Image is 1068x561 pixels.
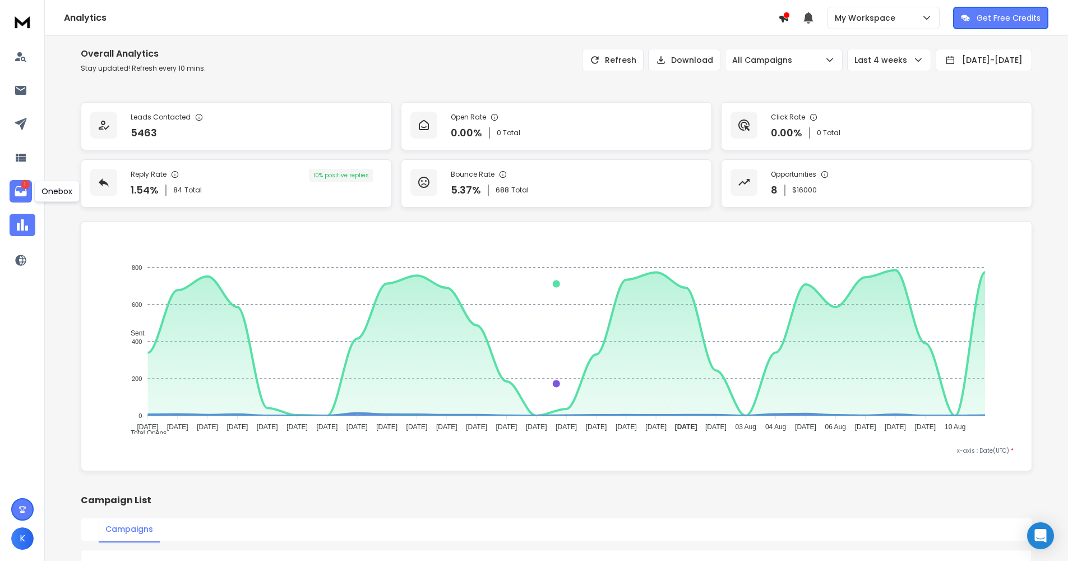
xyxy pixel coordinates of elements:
img: logo [11,11,34,32]
span: Total [511,186,529,195]
button: [DATE]-[DATE] [936,49,1032,71]
a: Leads Contacted5463 [81,102,392,150]
h2: Campaign List [81,494,1032,507]
span: Total Opens [122,429,167,437]
p: Click Rate [771,113,805,122]
tspan: 400 [132,338,142,345]
p: Last 4 weeks [854,54,912,66]
p: Stay updated! Refresh every 10 mins. [81,64,206,73]
tspan: [DATE] [316,423,337,431]
div: Onebox [34,181,80,202]
a: Click Rate0.00%0 Total [721,102,1032,150]
tspan: 200 [132,375,142,382]
tspan: [DATE] [705,423,727,431]
a: Opportunities8$16000 [721,159,1032,208]
p: 8 [771,182,778,198]
tspan: [DATE] [197,423,218,431]
tspan: [DATE] [496,423,517,431]
span: Total [184,186,202,195]
p: $ 16000 [792,186,817,195]
a: Reply Rate1.54%84Total10% positive replies [81,159,392,208]
p: Get Free Credits [977,12,1041,24]
div: Open Intercom Messenger [1027,522,1054,549]
tspan: [DATE] [586,423,607,431]
button: K [11,527,34,550]
tspan: [DATE] [137,423,158,431]
p: 0.00 % [771,125,802,141]
tspan: [DATE] [855,423,876,431]
p: Reply Rate [131,170,167,179]
button: Refresh [582,49,644,71]
tspan: [DATE] [286,423,308,431]
tspan: 03 Aug [736,423,756,431]
tspan: [DATE] [915,423,936,431]
p: Download [671,54,713,66]
a: 1 [10,180,32,203]
p: Open Rate [451,113,486,122]
tspan: [DATE] [167,423,188,431]
tspan: [DATE] [795,423,816,431]
tspan: [DATE] [645,423,667,431]
p: All Campaigns [732,54,797,66]
tspan: [DATE] [346,423,368,431]
tspan: [DATE] [616,423,637,431]
tspan: [DATE] [466,423,487,431]
tspan: [DATE] [226,423,248,431]
p: Refresh [605,54,636,66]
tspan: 0 [138,412,142,419]
p: Opportunities [771,170,816,179]
p: My Workspace [835,12,900,24]
tspan: [DATE] [406,423,427,431]
button: Get Free Credits [953,7,1048,29]
tspan: [DATE] [885,423,906,431]
span: 688 [496,186,509,195]
a: Open Rate0.00%0 Total [401,102,712,150]
tspan: 600 [132,301,142,308]
tspan: [DATE] [526,423,547,431]
p: 1.54 % [131,182,159,198]
h1: Overall Analytics [81,47,206,61]
p: 0.00 % [451,125,482,141]
p: Bounce Rate [451,170,494,179]
h1: Analytics [64,11,778,25]
tspan: [DATE] [556,423,577,431]
tspan: [DATE] [436,423,457,431]
tspan: [DATE] [376,423,397,431]
span: Sent [122,329,145,337]
tspan: 10 Aug [945,423,965,431]
p: x-axis : Date(UTC) [99,447,1014,455]
a: Bounce Rate5.37%688Total [401,159,712,208]
tspan: 800 [132,264,142,271]
tspan: 04 Aug [765,423,786,431]
button: Download [648,49,720,71]
div: 10 % positive replies [309,169,373,182]
button: Campaigns [99,517,160,542]
p: Leads Contacted [131,113,191,122]
p: 0 Total [817,128,840,137]
tspan: [DATE] [675,423,697,431]
p: 5.37 % [451,182,481,198]
tspan: 06 Aug [825,423,846,431]
span: 84 [173,186,182,195]
p: 0 Total [497,128,520,137]
p: 1 [21,180,30,189]
p: 5463 [131,125,157,141]
tspan: [DATE] [257,423,278,431]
